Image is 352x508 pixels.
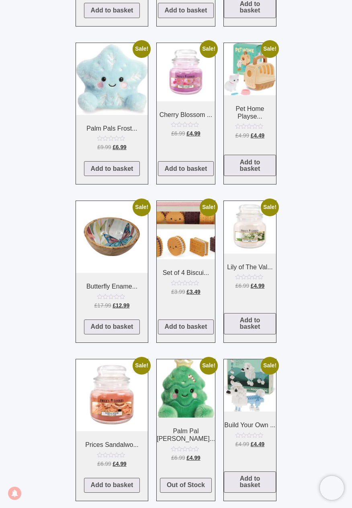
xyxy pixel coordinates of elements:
a: Add to basket: “Lily of The Valley Small Jar Candle” [224,313,276,335]
span: Sale! [133,199,150,216]
span: £ [186,455,190,461]
iframe: Brevo live chat [320,476,344,500]
bdi: 9.99 [97,144,111,150]
a: Sale! Palm Pals Frost...Rated 0 out of 5 [76,43,148,155]
span: Sale! [200,199,217,216]
h2: Palm Pal [PERSON_NAME]... [157,424,215,446]
span: Sale! [200,357,217,375]
a: Sale! Pet Home Playse...Rated 0 out of 5 [224,43,276,143]
span: Sale! [261,357,278,375]
h2: Prices Sandalwo... [76,438,148,452]
bdi: 4.99 [186,455,200,461]
img: Pet Home Playset with Kitten [224,43,276,95]
bdi: 6.99 [113,144,126,150]
span: £ [235,441,239,447]
span: £ [251,133,254,139]
span: £ [113,144,116,150]
img: Build Your Own Poodle Model Brick Kit [224,359,276,412]
div: Rated 0 out of 5 [171,122,201,127]
bdi: 4.99 [235,441,249,447]
a: Sale! Prices Sandalwo...Rated 0 out of 5 [76,359,148,471]
h2: Lily of The Val... [224,260,276,274]
h2: Set of 4 Biscui... [157,266,215,280]
img: Lily of The Valley Small Jar Candle [224,201,276,253]
a: Add to basket: “Set of 4 Biscuit Erasers” [158,320,214,335]
a: Sale! Build Your Own ...Rated 0 out of 5 [224,359,276,451]
span: £ [251,441,254,447]
a: Add to basket: “Cherry Blossom Small Jar Candle” [158,161,214,176]
span: £ [171,289,174,295]
span: £ [186,289,190,295]
a: Add to basket: “Butterfly Enamel Bowl” [84,320,140,335]
img: Set of 4 Biscuit Erasers [157,201,215,259]
span: Sale! [200,40,217,58]
div: Rated 0 out of 5 [171,280,201,286]
img: Butterfly Enamel Bowl [76,201,148,273]
a: Sale! Butterfly Ename...Rated 0 out of 5 [76,201,148,313]
span: £ [97,461,100,467]
bdi: 4.49 [251,441,264,447]
span: £ [97,144,100,150]
a: Sale! Lily of The Val...Rated 0 out of 5 [224,201,276,293]
a: Sale! Cherry Blossom ...Rated 0 out of 5 [157,43,215,141]
div: Rated 0 out of 5 [171,446,201,452]
img: Cherry Blossom Small Jar Candle [157,43,215,101]
h2: Cherry Blossom ... [157,108,215,122]
bdi: 6.99 [171,131,185,137]
span: Sale! [261,40,278,58]
bdi: 6.99 [235,283,249,289]
bdi: 17.99 [94,303,111,309]
span: Sale! [133,40,150,58]
a: Add to basket: “Model Brick Kit – Diplodocus Dinosaur” [158,3,214,18]
span: £ [94,303,98,309]
bdi: 3.49 [186,289,200,295]
div: Rated 0 out of 5 [235,432,265,438]
h2: Pet Home Playse... [224,102,276,123]
span: £ [113,303,116,309]
span: £ [235,133,239,139]
h2: Palm Pals Frost... [76,121,148,135]
a: Add to basket: “Build Your Own Poodle Model Brick Kit” [224,471,276,493]
a: Add to basket: “Pet Home Playset with Kitten” [224,155,276,176]
h2: Butterfly Ename... [76,279,148,293]
span: £ [171,455,174,461]
span: £ [251,283,254,289]
bdi: 6.99 [171,455,185,461]
div: Rated 0 out of 5 [97,294,127,299]
bdi: 4.99 [113,461,126,467]
img: Palm Pal Christmas Tree [157,359,215,418]
bdi: 4.49 [251,133,264,139]
div: Rated 0 out of 5 [235,123,265,129]
a: Add to basket: “Zooniverse Stationery Set” [84,3,140,18]
span: £ [113,461,116,467]
img: Prices Sandalwood Jar Candle [76,359,148,431]
span: £ [186,131,190,137]
h2: Build Your Own ... [224,418,276,432]
img: Palm Pals Frosty Snowflake [76,43,148,115]
a: Add to basket: “Prices Sandalwood Jar Candle” [84,478,140,493]
bdi: 3.99 [171,289,185,295]
bdi: 4.99 [251,283,264,289]
bdi: 12.99 [113,303,129,309]
span: Sale! [261,199,278,216]
a: Add to basket: “Palm Pals Frosty Snowflake” [84,161,140,176]
bdi: 4.99 [235,133,249,139]
a: Sale! Set of 4 Biscui...Rated 0 out of 5 [157,201,215,299]
bdi: 6.99 [97,461,111,467]
bdi: 4.99 [186,131,200,137]
div: Rated 0 out of 5 [97,452,127,458]
span: £ [235,283,239,289]
a: Sale! Palm Pal [PERSON_NAME]...Rated 0 out of 5 [157,359,215,465]
span: £ [171,131,174,137]
div: Rated 0 out of 5 [235,274,265,280]
span: Sale! [133,357,150,375]
div: Rated 0 out of 5 [97,135,127,141]
a: Read more about “Palm Pal Christmas Tree” [160,478,212,493]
